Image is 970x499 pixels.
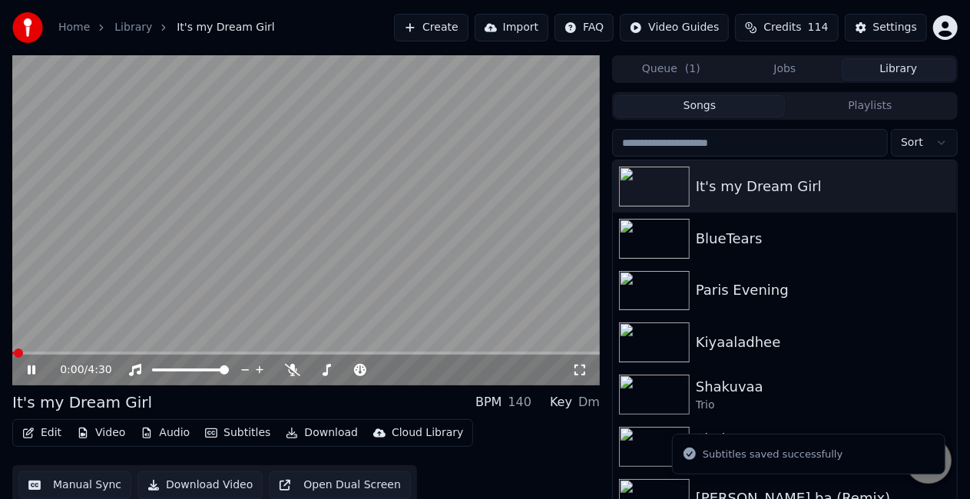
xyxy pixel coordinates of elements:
span: Credits [763,20,801,35]
div: Key [550,393,572,411]
div: / [60,362,97,378]
div: Shakuvaa [696,376,951,398]
button: Download [280,422,364,444]
div: It's my Dream Girl [12,392,152,413]
div: It's my Dream Girl [696,176,951,197]
span: Sort [901,135,923,150]
button: Video Guides [620,14,729,41]
button: Audio [134,422,196,444]
button: Download Video [137,471,263,499]
div: Trio [696,398,951,413]
button: Manual Sync [18,471,131,499]
button: Jobs [728,58,842,81]
span: It's my Dream Girl [177,20,274,35]
button: Video [71,422,131,444]
button: Edit [16,422,68,444]
span: 0:00 [60,362,84,378]
button: FAQ [555,14,614,41]
button: Open Dual Screen [269,471,411,499]
button: Subtitles [199,422,276,444]
div: Cloud Library [392,425,463,441]
button: Credits114 [735,14,838,41]
button: Queue [614,58,728,81]
div: Dm [578,393,600,411]
span: 114 [808,20,829,35]
img: youka [12,12,43,43]
div: Kiyaaladhee [696,332,951,353]
button: Create [394,14,468,41]
div: Subtitles saved successfully [703,447,843,462]
button: Import [475,14,548,41]
button: Playlists [785,95,955,117]
div: 140 [508,393,532,411]
div: BlueTears [696,228,951,249]
div: BPM [475,393,502,411]
div: Paris Evening [696,279,951,301]
span: 4:30 [88,362,111,378]
button: Settings [845,14,927,41]
nav: breadcrumb [58,20,275,35]
a: Library [114,20,152,35]
button: Library [842,58,955,81]
a: Home [58,20,90,35]
button: Songs [614,95,785,117]
span: ( 1 ) [685,61,700,77]
div: Settings [873,20,917,35]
